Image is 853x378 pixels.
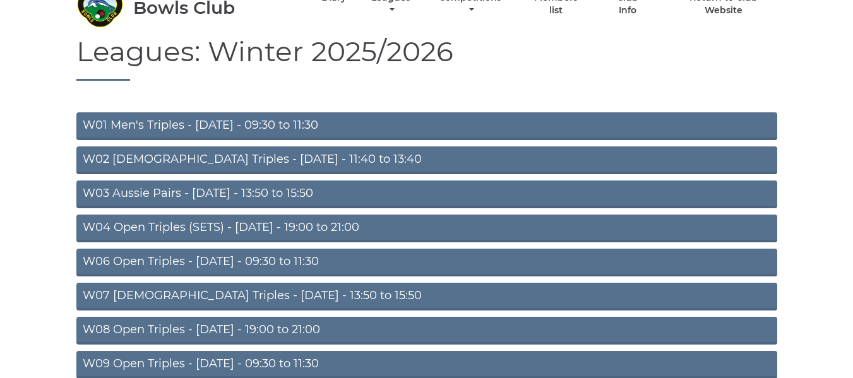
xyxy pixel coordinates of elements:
a: W01 Men's Triples - [DATE] - 09:30 to 11:30 [76,112,777,140]
a: W02 [DEMOGRAPHIC_DATA] Triples - [DATE] - 11:40 to 13:40 [76,146,777,174]
a: W04 Open Triples (SETS) - [DATE] - 19:00 to 21:00 [76,215,777,242]
a: W08 Open Triples - [DATE] - 19:00 to 21:00 [76,317,777,345]
h1: Leagues: Winter 2025/2026 [76,36,777,81]
a: W07 [DEMOGRAPHIC_DATA] Triples - [DATE] - 13:50 to 15:50 [76,283,777,310]
a: W03 Aussie Pairs - [DATE] - 13:50 to 15:50 [76,180,777,208]
a: W06 Open Triples - [DATE] - 09:30 to 11:30 [76,249,777,276]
